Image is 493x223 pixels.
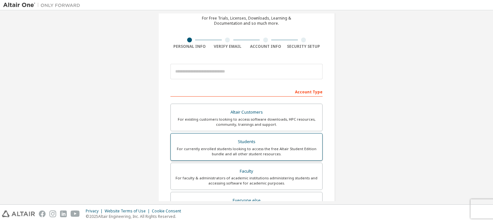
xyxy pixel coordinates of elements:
div: Everyone else [175,196,318,205]
div: Security Setup [285,44,323,49]
img: altair_logo.svg [2,210,35,217]
div: Website Terms of Use [105,209,152,214]
img: facebook.svg [39,210,46,217]
div: Privacy [86,209,105,214]
div: Faculty [175,167,318,176]
p: © 2025 Altair Engineering, Inc. All Rights Reserved. [86,214,185,219]
div: Account Info [246,44,285,49]
img: instagram.svg [49,210,56,217]
img: linkedin.svg [60,210,67,217]
div: For Free Trials, Licenses, Downloads, Learning & Documentation and so much more. [202,16,291,26]
img: Altair One [3,2,83,8]
div: Altair Customers [175,108,318,117]
div: For currently enrolled students looking to access the free Altair Student Edition bundle and all ... [175,146,318,157]
div: Verify Email [209,44,247,49]
div: Cookie Consent [152,209,185,214]
div: Students [175,137,318,146]
img: youtube.svg [71,210,80,217]
div: Account Type [170,86,323,97]
div: For faculty & administrators of academic institutions administering students and accessing softwa... [175,176,318,186]
div: Personal Info [170,44,209,49]
div: For existing customers looking to access software downloads, HPC resources, community, trainings ... [175,117,318,127]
